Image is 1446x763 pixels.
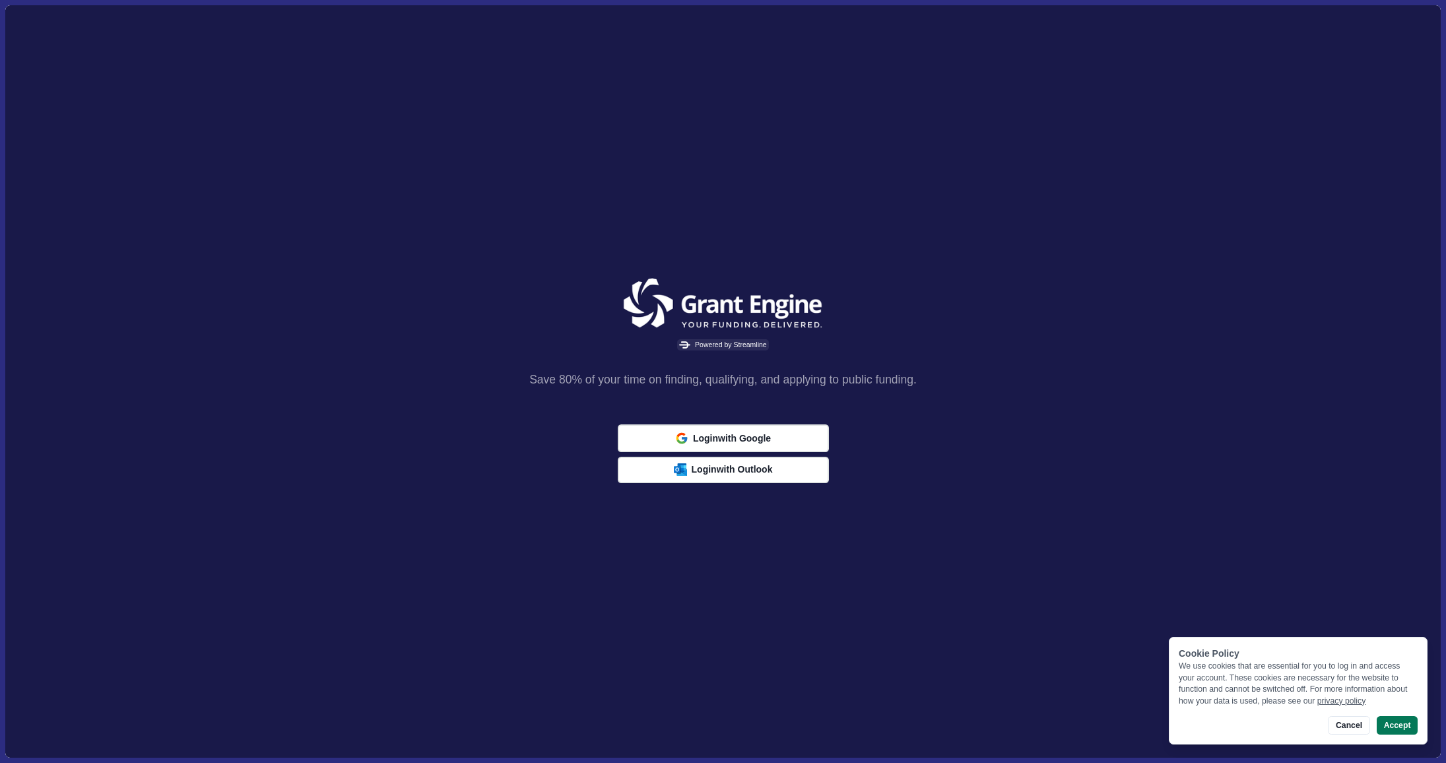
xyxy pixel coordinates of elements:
[1179,661,1418,707] div: We use cookies that are essential for you to log in and access your account. These cookies are ne...
[618,457,829,483] button: Outlook LogoLoginwith Outlook
[1317,696,1366,706] a: privacy policy
[618,424,829,452] button: Loginwith Google
[1179,648,1239,659] span: Cookie Policy
[614,271,831,337] img: Grantengine Logo
[529,372,917,388] h1: Save 80% of your time on finding, qualifying, and applying to public funding.
[677,339,769,351] span: Powered by Streamline
[692,464,773,475] span: Login with Outlook
[693,433,771,444] span: Login with Google
[674,463,687,476] img: Outlook Logo
[1328,716,1369,735] button: Cancel
[679,341,690,348] img: Powered by Streamline Logo
[1377,716,1418,735] button: Accept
